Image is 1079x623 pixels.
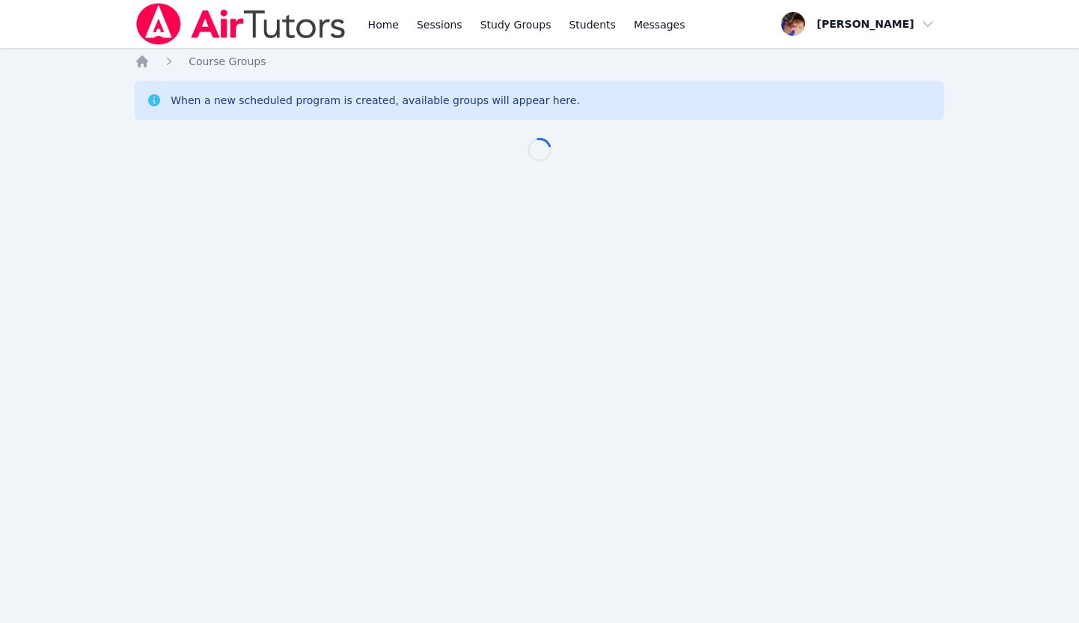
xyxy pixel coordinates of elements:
nav: Breadcrumb [135,54,944,69]
span: Messages [634,17,685,32]
span: Course Groups [189,55,266,67]
a: Course Groups [189,54,266,69]
div: When a new scheduled program is created, available groups will appear here. [171,93,580,108]
img: Air Tutors [135,3,346,45]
